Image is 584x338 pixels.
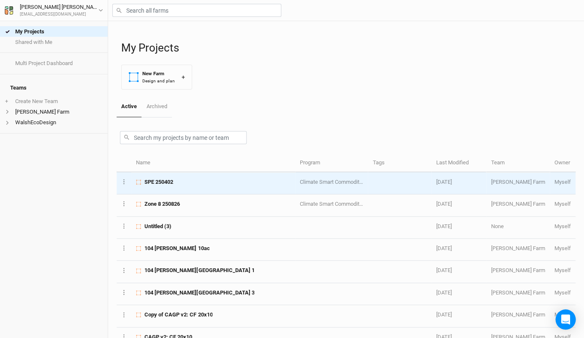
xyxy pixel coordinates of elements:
a: Active [117,96,141,117]
span: Apr 29, 2025 6:52 PM [436,289,451,296]
div: Design and plan [142,78,175,84]
h4: Teams [5,79,103,96]
span: Sep 1, 2025 11:05 AM [436,201,451,207]
span: SPE 250402 [144,178,173,186]
span: walshecodesign@gmail.com [554,201,571,207]
span: Climate Smart Commodities [300,201,367,207]
span: walshecodesign@gmail.com [554,223,571,229]
span: Untitled (3) [144,223,171,230]
span: walshecodesign@gmail.com [554,289,571,296]
span: May 30, 2025 10:10 AM [436,223,451,229]
h1: My Projects [121,41,576,55]
td: [PERSON_NAME] Farm [486,261,549,283]
th: Last Modified [431,154,486,172]
div: [PERSON_NAME] [PERSON_NAME] [20,3,98,11]
input: Search my projects by name or team [120,131,247,144]
span: Copy of CAGP v2: CF 20x10 [144,311,212,319]
th: Owner [550,154,576,172]
td: [PERSON_NAME] Farm [486,305,549,327]
th: Team [486,154,549,172]
span: walshecodesign@gmail.com [554,245,571,251]
td: [PERSON_NAME] Farm [486,194,549,216]
input: Search all farms [112,4,281,17]
th: Program [295,154,368,172]
div: Open Intercom Messenger [555,309,576,330]
button: New FarmDesign and plan+ [121,65,192,90]
span: Sep 1, 2025 1:25 PM [436,179,451,185]
td: None [486,217,549,239]
th: Name [131,154,295,172]
span: 104 Lanning Field 3 [144,289,254,297]
span: + [5,98,8,105]
td: [PERSON_NAME] Farm [486,239,549,261]
span: 104 Lanning 10ac [144,245,209,252]
td: [PERSON_NAME] Farm [486,172,549,194]
span: Apr 30, 2025 3:56 PM [436,245,451,251]
span: Zone 8 250826 [144,200,180,208]
td: [PERSON_NAME] Farm [486,283,549,305]
a: Archived [141,96,171,117]
button: [PERSON_NAME] [PERSON_NAME][EMAIL_ADDRESS][DOMAIN_NAME] [4,3,103,18]
th: Tags [368,154,431,172]
span: 104 Lanning Field 1 [144,267,254,274]
div: + [182,73,185,82]
span: walshecodesign@gmail.com [554,179,571,185]
span: walshecodesign@gmail.com [554,267,571,273]
div: New Farm [142,70,175,77]
span: Apr 21, 2025 11:35 AM [436,311,451,318]
div: [EMAIL_ADDRESS][DOMAIN_NAME] [20,11,98,18]
span: Apr 30, 2025 3:28 PM [436,267,451,273]
span: walshecodesign@gmail.com [554,311,571,318]
span: Climate Smart Commodities [300,179,367,185]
